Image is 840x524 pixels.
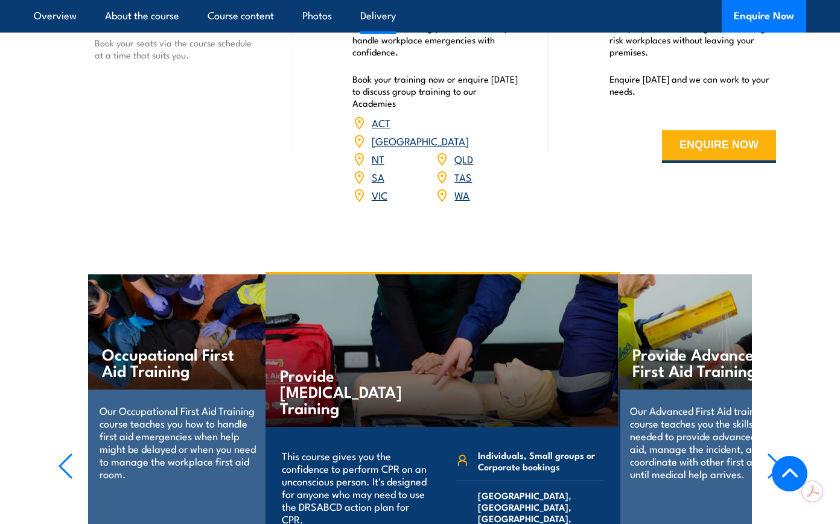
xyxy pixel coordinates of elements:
span: Individuals, Small groups or Corporate bookings [478,449,605,472]
p: Our Occupational First Aid Training course teaches you how to handle first aid emergencies when h... [100,404,256,480]
h4: Occupational First Aid Training [102,346,243,378]
a: VIC [372,188,387,202]
a: QLD [454,151,473,166]
h4: Provide Advanced First Aid Training [632,346,774,378]
p: Book your seats via the course schedule at a time that suits you. [95,37,261,61]
button: ENQUIRE NOW [662,130,776,163]
p: Enquire [DATE] and we can work to your needs. [609,73,776,97]
p: Our Advanced First Aid training course teaches you the skills needed to provide advanced first ai... [630,404,786,480]
a: WA [454,188,469,202]
p: Book your training now or enquire [DATE] to discuss group training to our Academies [352,73,519,109]
a: SA [372,169,384,184]
a: NT [372,151,384,166]
a: [GEOGRAPHIC_DATA] [372,133,469,148]
h4: Provide [MEDICAL_DATA] Training [280,367,422,415]
a: ACT [372,115,390,130]
a: TAS [454,169,472,184]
